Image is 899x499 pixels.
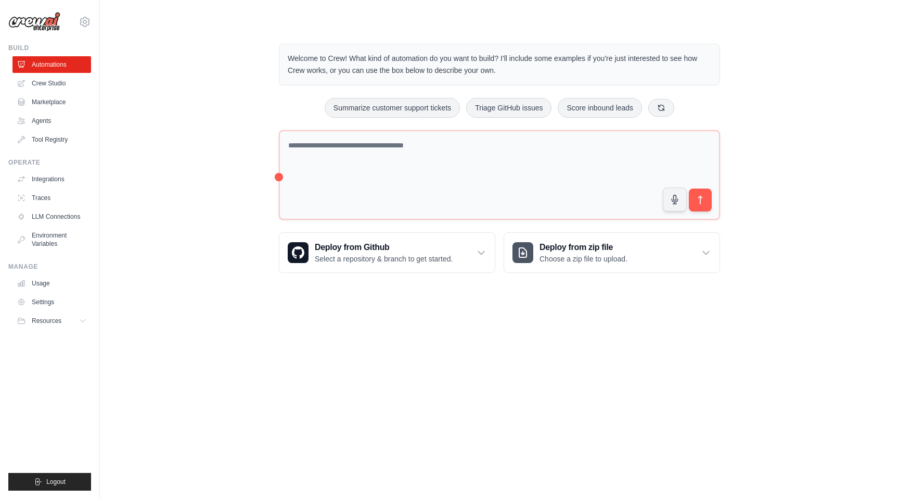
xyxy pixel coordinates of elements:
[12,131,91,148] a: Tool Registry
[540,241,627,254] h3: Deploy from zip file
[558,98,642,118] button: Score inbound leads
[12,294,91,310] a: Settings
[8,12,60,32] img: Logo
[12,275,91,292] a: Usage
[12,190,91,206] a: Traces
[12,313,91,329] button: Resources
[466,98,551,118] button: Triage GitHub issues
[12,171,91,188] a: Integrations
[12,75,91,92] a: Crew Studio
[12,113,91,129] a: Agents
[315,241,453,254] h3: Deploy from Github
[8,263,91,271] div: Manage
[8,44,91,52] div: Build
[8,158,91,167] div: Operate
[12,208,91,225] a: LLM Connections
[540,254,627,264] p: Choose a zip file to upload.
[12,227,91,252] a: Environment Variables
[46,478,66,486] span: Logout
[8,473,91,491] button: Logout
[12,94,91,110] a: Marketplace
[325,98,460,118] button: Summarize customer support tickets
[315,254,453,264] p: Select a repository & branch to get started.
[12,56,91,73] a: Automations
[32,317,61,325] span: Resources
[288,53,711,77] p: Welcome to Crew! What kind of automation do you want to build? I'll include some examples if you'...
